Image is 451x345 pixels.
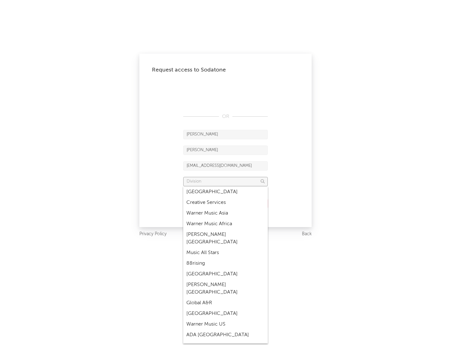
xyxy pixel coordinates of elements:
[183,146,268,155] input: Last Name
[183,187,268,197] div: [GEOGRAPHIC_DATA]
[183,197,268,208] div: Creative Services
[183,208,268,219] div: Warner Music Asia
[183,177,268,186] input: Division
[183,298,268,308] div: Global A&R
[183,113,268,120] div: OR
[183,247,268,258] div: Music All Stars
[183,161,268,171] input: Email
[183,308,268,319] div: [GEOGRAPHIC_DATA]
[183,229,268,247] div: [PERSON_NAME] [GEOGRAPHIC_DATA]
[183,219,268,229] div: Warner Music Africa
[302,230,312,238] a: Back
[183,330,268,340] div: ADA [GEOGRAPHIC_DATA]
[139,230,167,238] a: Privacy Policy
[183,319,268,330] div: Warner Music US
[152,66,299,74] div: Request access to Sodatone
[183,279,268,298] div: [PERSON_NAME] [GEOGRAPHIC_DATA]
[183,269,268,279] div: [GEOGRAPHIC_DATA]
[183,130,268,139] input: First Name
[183,258,268,269] div: 88rising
